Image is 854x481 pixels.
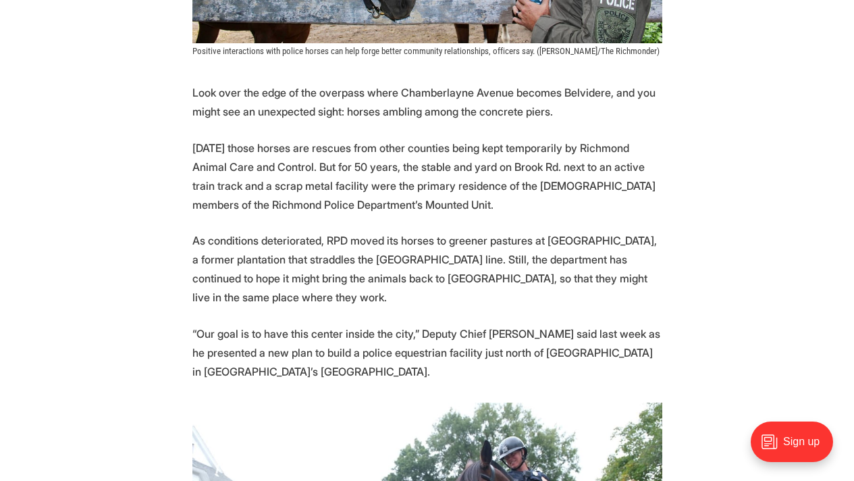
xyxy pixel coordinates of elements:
[192,46,660,56] span: Positive interactions with police horses can help forge better community relationships, officers ...
[192,138,662,214] p: [DATE] those horses are rescues from other counties being kept temporarily by Richmond Animal Car...
[192,83,662,121] p: Look over the edge of the overpass where Chamberlayne Avenue becomes Belvidere, and you might see...
[192,231,662,307] p: As conditions deteriorated, RPD moved its horses to greener pastures at [GEOGRAPHIC_DATA], a form...
[192,324,662,381] p: “Our goal is to have this center inside the city,” Deputy Chief [PERSON_NAME] said last week as h...
[739,415,854,481] iframe: portal-trigger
